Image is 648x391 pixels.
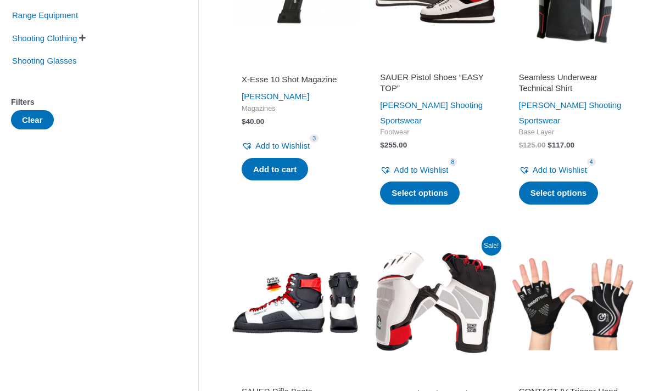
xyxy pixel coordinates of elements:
span:  [79,34,86,42]
a: Shooting Glasses [11,55,78,65]
a: Add to Wishlist [242,138,310,154]
span: Footwear [380,128,488,137]
h2: X-Esse 10 Shot Magazine [242,74,349,85]
iframe: Customer reviews powered by Trustpilot [242,59,349,72]
h2: Seamless Underwear Technical Shirt [519,72,627,93]
a: Add to cart: “X-Esse 10 Shot Magazine” [242,158,308,181]
span: Sale! [482,236,501,256]
span: 4 [587,158,596,166]
iframe: Customer reviews powered by Trustpilot [242,373,349,386]
a: Select options for “Seamless Underwear Technical Shirt” [519,182,599,205]
iframe: Customer reviews powered by Trustpilot [380,373,488,386]
bdi: 40.00 [242,117,264,126]
a: Range Equipment [11,10,79,19]
span: $ [380,141,384,149]
img: CONTACT IV Trigger Hand Glove [509,239,636,366]
button: Clear [11,110,54,129]
a: Add to Wishlist [519,162,587,178]
a: Shooting Clothing [11,32,78,42]
a: [PERSON_NAME] [242,92,309,101]
span: $ [242,117,246,126]
bdi: 117.00 [548,141,574,149]
h2: SAUER Pistol Shoes “EASY TOP” [380,72,488,93]
span: Shooting Glasses [11,52,78,70]
span: Shooting Clothing [11,29,78,48]
iframe: Customer reviews powered by Trustpilot [380,59,488,72]
img: PERFECT X [232,239,359,366]
a: Select options for “SAUER Pistol Shoes "EASY TOP"” [380,182,460,205]
span: Add to Wishlist [255,141,310,150]
span: 8 [449,158,457,166]
span: Base Layer [519,128,627,137]
a: Add to Wishlist [380,162,448,178]
div: Filters [11,94,165,110]
span: Add to Wishlist [394,165,448,174]
bdi: 255.00 [380,141,407,149]
a: [PERSON_NAME] Shooting Sportswear [519,100,622,125]
a: X-Esse 10 Shot Magazine [242,74,349,89]
a: [PERSON_NAME] Shooting Sportswear [380,100,483,125]
span: Magazines [242,104,349,114]
iframe: Customer reviews powered by Trustpilot [519,373,627,386]
bdi: 125.00 [519,141,546,149]
span: 3 [310,134,319,143]
span: $ [519,141,523,149]
iframe: Customer reviews powered by Trustpilot [519,59,627,72]
a: SAUER Pistol Shoes “EASY TOP” [380,72,488,98]
img: Top Ten Glove [370,239,498,366]
span: Add to Wishlist [533,165,587,174]
a: Seamless Underwear Technical Shirt [519,72,627,98]
span: Range Equipment [11,6,79,25]
span: $ [548,141,552,149]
